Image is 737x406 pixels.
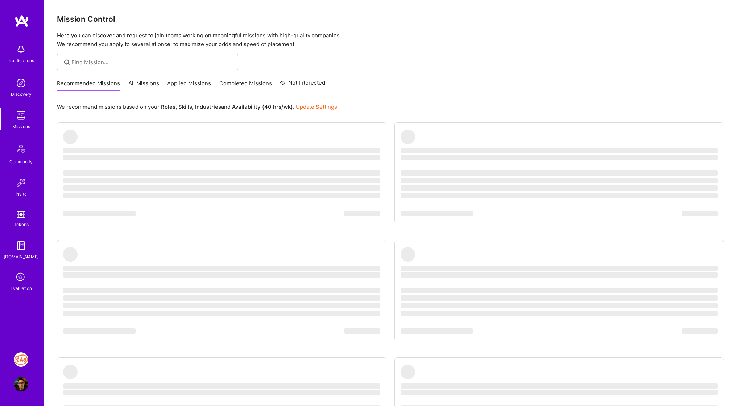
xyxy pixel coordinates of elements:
[11,90,32,98] div: Discovery
[17,211,25,218] img: tokens
[14,221,29,228] div: Tokens
[14,42,28,57] img: bell
[12,123,30,130] div: Missions
[14,377,28,391] img: User Avatar
[14,76,28,90] img: discovery
[12,140,30,158] img: Community
[57,79,120,91] a: Recommended Missions
[11,284,32,292] div: Evaluation
[14,176,28,190] img: Invite
[128,79,159,91] a: All Missions
[219,79,272,91] a: Completed Missions
[12,377,30,391] a: User Avatar
[9,158,33,165] div: Community
[167,79,211,91] a: Applied Missions
[14,108,28,123] img: teamwork
[8,57,34,64] div: Notifications
[14,238,28,253] img: guide book
[12,352,30,367] a: J: 240 Tutoring - Jobs Section Redesign
[14,352,28,367] img: J: 240 Tutoring - Jobs Section Redesign
[16,190,27,198] div: Invite
[4,253,39,261] div: [DOMAIN_NAME]
[14,271,28,284] i: icon SelectionTeam
[15,15,29,28] img: logo
[280,78,325,91] a: Not Interested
